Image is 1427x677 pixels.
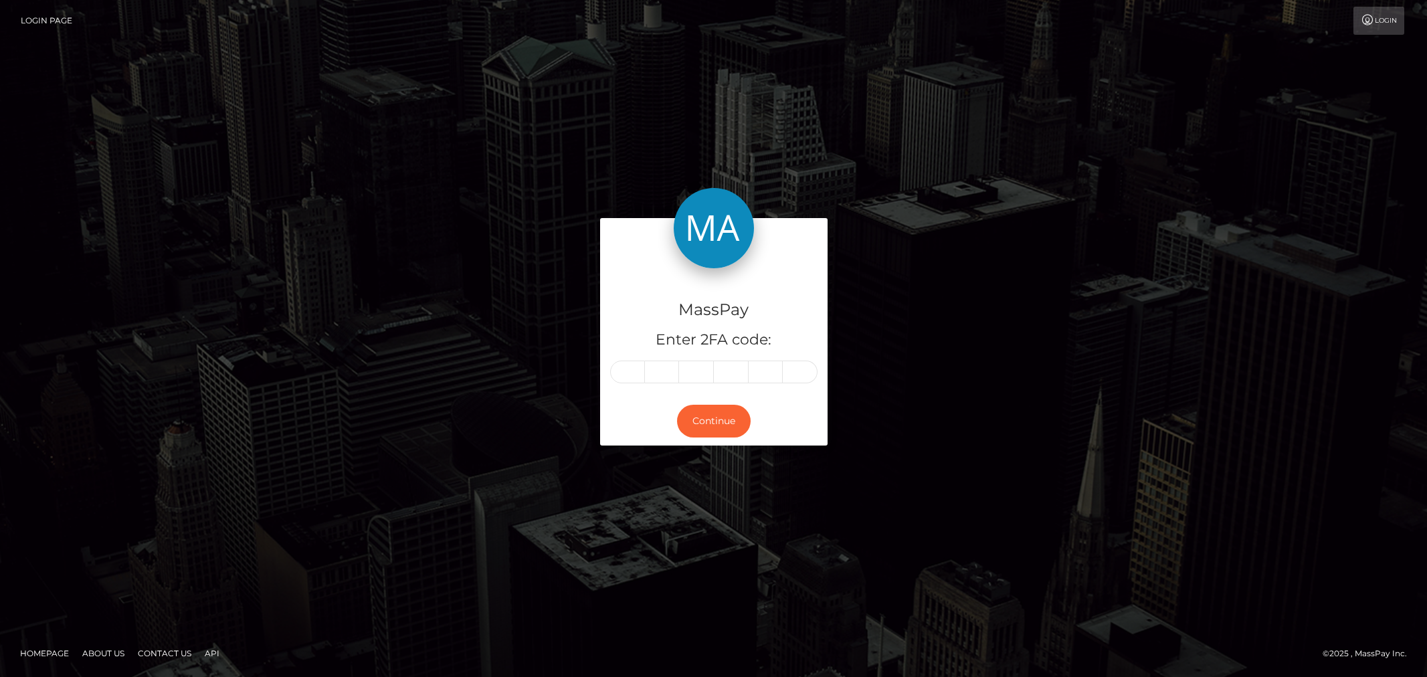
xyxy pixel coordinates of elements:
[1323,646,1417,661] div: © 2025 , MassPay Inc.
[674,188,754,268] img: MassPay
[77,643,130,664] a: About Us
[610,298,818,322] h4: MassPay
[132,643,197,664] a: Contact Us
[21,7,72,35] a: Login Page
[610,330,818,351] h5: Enter 2FA code:
[1353,7,1404,35] a: Login
[677,405,751,438] button: Continue
[15,643,74,664] a: Homepage
[199,643,225,664] a: API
